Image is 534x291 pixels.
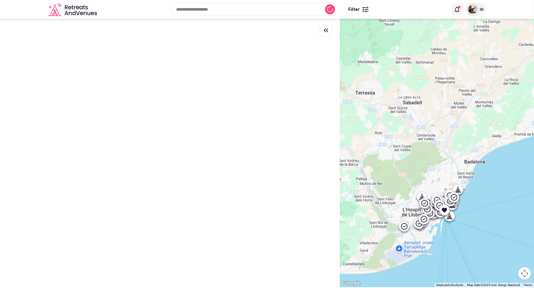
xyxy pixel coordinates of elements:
[48,2,98,17] a: Visit the homepage
[518,267,531,280] button: Map camera controls
[341,279,362,287] a: Open this area in Google Maps (opens a new window)
[341,279,362,287] img: Google
[467,283,520,287] span: Map data ©2025 Inst. Geogr. Nacional
[436,283,463,287] button: Keyboard shortcuts
[344,3,373,15] button: Filter
[468,5,477,14] img: Cory Sivell
[48,2,98,17] svg: Retreats and Venues company logo
[523,283,532,287] a: Terms (opens in new tab)
[348,6,360,12] span: Filter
